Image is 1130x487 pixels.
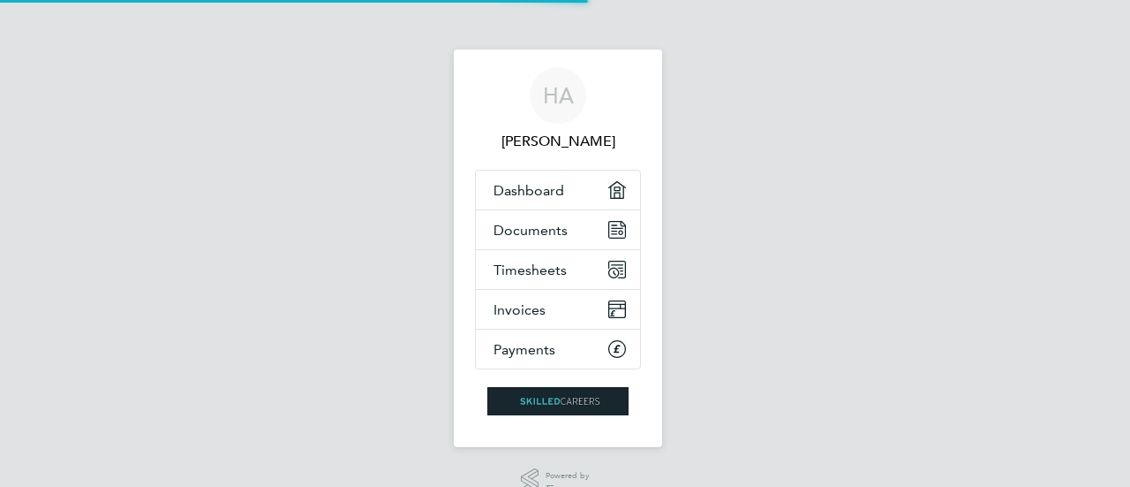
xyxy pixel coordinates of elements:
img: skilledcareers-logo-retina.png [487,387,629,415]
span: Payments [493,341,555,358]
a: Invoices [476,290,640,329]
span: HA [543,84,574,107]
a: HA[PERSON_NAME] [475,67,641,152]
span: Invoices [493,301,546,318]
a: Go to home page [475,387,641,415]
span: Dashboard [493,182,564,199]
a: Timesheets [476,250,640,289]
span: Timesheets [493,262,567,278]
a: Payments [476,330,640,369]
span: Documents [493,222,568,239]
a: Documents [476,210,640,249]
nav: Main navigation [454,49,662,447]
a: Dashboard [476,171,640,209]
span: Haroon Ahmed [475,131,641,152]
span: Powered by [546,468,595,483]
